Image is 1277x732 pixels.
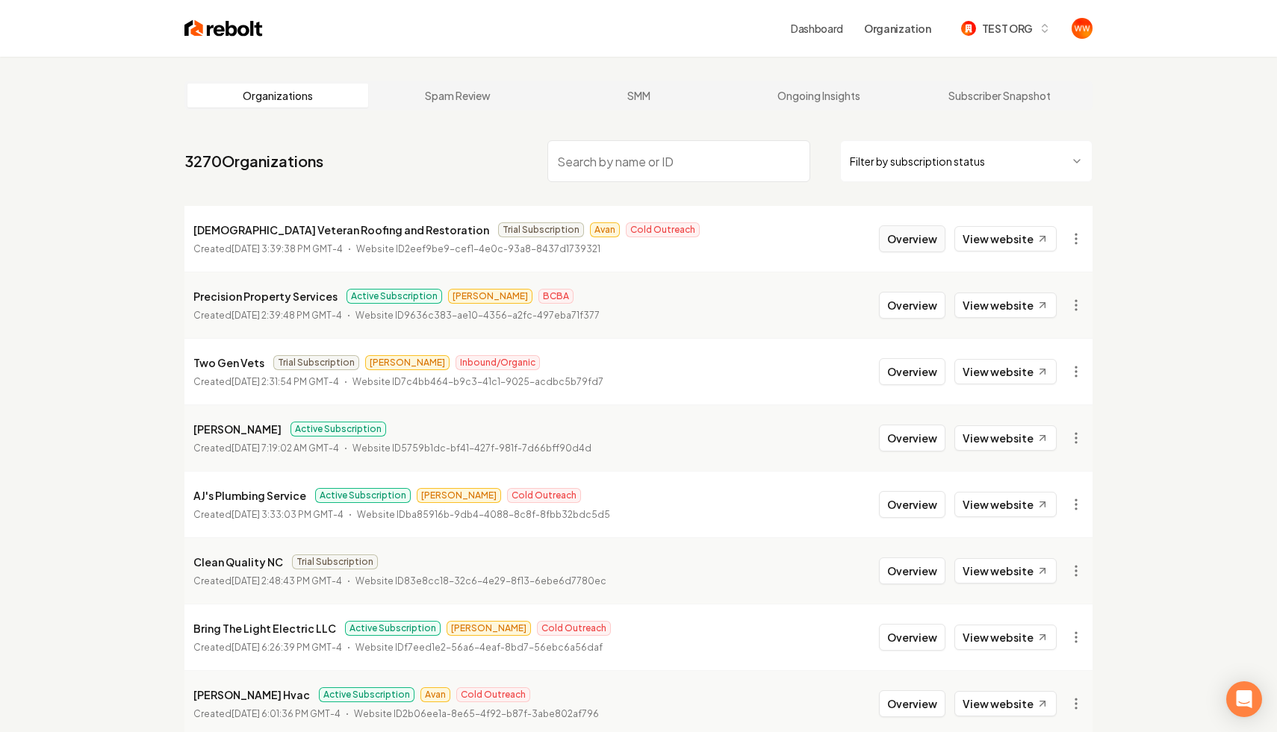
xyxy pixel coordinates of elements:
span: Active Subscription [347,289,442,304]
a: View website [954,359,1057,384]
a: View website [954,691,1057,716]
a: Dashboard [791,21,843,36]
p: Precision Property Services [193,287,338,305]
p: Website ID 83e8cc18-32c6-4e29-8f13-6ebe6d7780ec [355,574,606,589]
span: BCBA [538,289,574,304]
time: [DATE] 2:31:54 PM GMT-4 [232,376,339,387]
p: [PERSON_NAME] Hvac [193,686,310,704]
p: Website ID 9636c383-ae10-4356-a2fc-497eba71f377 [355,308,600,323]
a: Organizations [187,84,368,107]
p: Website ID f7eed1e2-56a6-4eaf-8bd7-56ebc6a56daf [355,640,603,655]
span: Active Subscription [345,621,441,636]
a: Spam Review [368,84,549,107]
button: Overview [879,690,945,717]
time: [DATE] 3:33:03 PM GMT-4 [232,509,344,520]
span: Inbound/Organic [456,355,540,370]
span: Trial Subscription [498,222,584,237]
span: [PERSON_NAME] [447,621,531,636]
a: View website [954,226,1057,251]
p: Created [193,441,339,456]
span: [PERSON_NAME] [365,355,450,370]
a: View website [954,492,1057,517]
img: Rebolt Logo [184,18,263,39]
div: Open Intercom Messenger [1226,681,1262,717]
span: Avan [590,222,620,237]
span: Cold Outreach [537,621,611,636]
p: Clean Quality NC [193,553,283,571]
p: Website ID 7c4bb464-b9c3-41c1-9025-acdbc5b79fd7 [352,375,603,390]
span: Trial Subscription [273,355,359,370]
span: Trial Subscription [292,554,378,569]
span: [PERSON_NAME] [417,488,501,503]
span: Active Subscription [315,488,411,503]
span: Active Subscription [319,687,414,702]
p: Website ID 5759b1dc-bf41-427f-981f-7d66bff90d4d [352,441,591,456]
span: Cold Outreach [507,488,581,503]
span: Active Subscription [290,422,386,437]
p: Website ID ba85916b-9db4-4088-8c8f-8fbb32bdc5d5 [357,507,610,522]
a: 3270Organizations [184,151,323,172]
button: Overview [879,292,945,319]
p: Created [193,640,342,655]
time: [DATE] 6:26:39 PM GMT-4 [232,642,342,653]
span: Cold Outreach [456,687,530,702]
button: Overview [879,358,945,385]
button: Overview [879,225,945,252]
p: Two Gen Vets [193,354,264,372]
p: Created [193,242,343,257]
a: View website [954,425,1057,451]
span: TEST ORG [982,21,1033,37]
p: Created [193,574,342,589]
a: Subscriber Snapshot [909,84,1090,107]
span: Cold Outreach [626,222,700,237]
p: [PERSON_NAME] [193,420,282,438]
span: Avan [420,687,450,702]
p: Website ID 2eef9be9-cef1-4e0c-93a8-8437d1739321 [356,242,600,257]
img: Will Wallace [1072,18,1093,39]
a: View website [954,625,1057,650]
button: Overview [879,557,945,584]
p: Created [193,507,344,522]
span: [PERSON_NAME] [448,289,532,304]
p: [DEMOGRAPHIC_DATA] Veteran Roofing and Restoration [193,221,489,239]
time: [DATE] 2:48:43 PM GMT-4 [232,575,342,586]
p: Website ID 2b06ee1a-8e65-4f92-b87f-3abe802af796 [354,707,599,722]
a: View website [954,293,1057,318]
button: Overview [879,624,945,651]
time: [DATE] 6:01:36 PM GMT-4 [232,708,341,719]
button: Organization [855,15,940,42]
p: Bring The Light Electric LLC [193,619,336,637]
p: AJ's Plumbing Service [193,487,306,504]
a: SMM [548,84,729,107]
img: TEST ORG [961,21,976,36]
p: Created [193,308,342,323]
time: [DATE] 2:39:48 PM GMT-4 [232,310,342,321]
time: [DATE] 3:39:38 PM GMT-4 [232,243,343,254]
button: Overview [879,491,945,518]
a: Ongoing Insights [729,84,910,107]
p: Created [193,707,341,722]
time: [DATE] 7:19:02 AM GMT-4 [232,442,339,454]
button: Open user button [1072,18,1093,39]
p: Created [193,375,339,390]
input: Search by name or ID [547,140,810,182]
a: View website [954,558,1057,584]
button: Overview [879,425,945,451]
